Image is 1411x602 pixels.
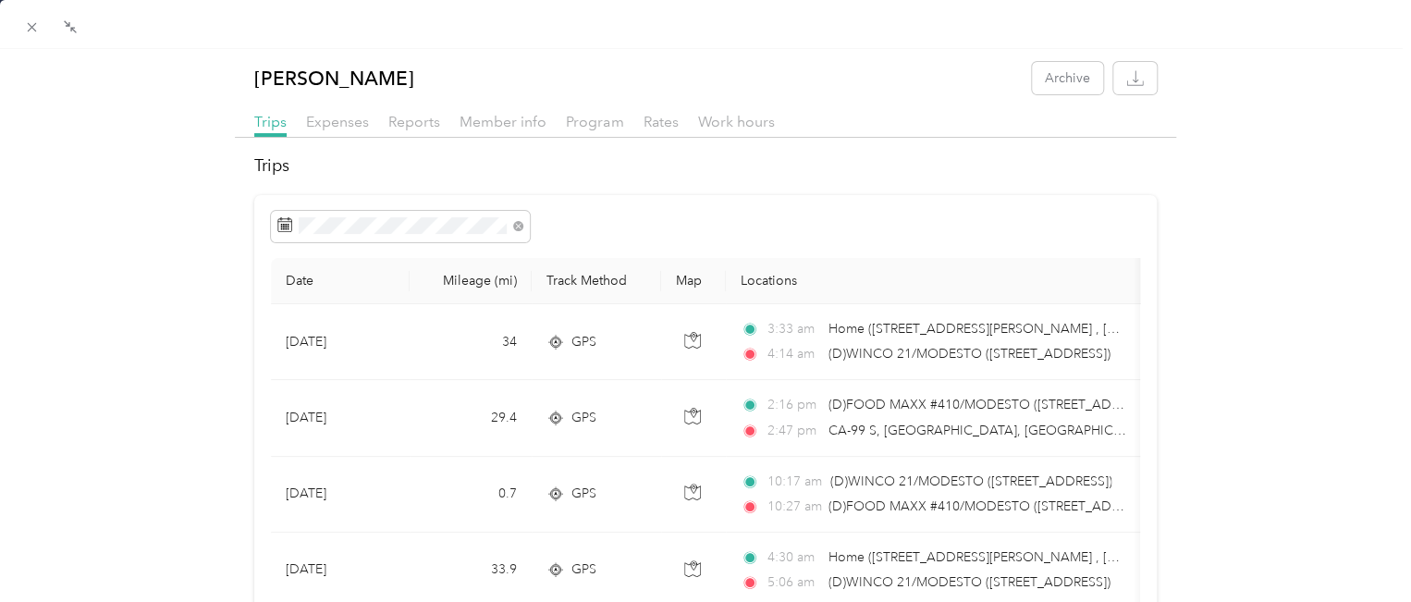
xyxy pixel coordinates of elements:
span: (D)WINCO 21/MODESTO ([STREET_ADDRESS]) [828,346,1110,362]
span: Member info [460,113,546,130]
span: 2:16 pm [767,395,820,415]
span: 4:14 am [767,344,820,364]
span: Program [566,113,623,130]
span: (D)WINCO 21/MODESTO ([STREET_ADDRESS]) [828,574,1110,590]
span: 10:27 am [767,497,820,517]
span: CA-99 S, [GEOGRAPHIC_DATA], [GEOGRAPHIC_DATA] [828,423,1158,438]
span: 4:30 am [767,547,820,568]
span: 5:06 am [767,572,820,593]
span: GPS [571,484,596,504]
span: (D)FOOD MAXX #410/MODESTO ([STREET_ADDRESS]) [828,498,1159,514]
span: Home ([STREET_ADDRESS][PERSON_NAME] , [GEOGRAPHIC_DATA], [GEOGRAPHIC_DATA]) [828,321,1380,337]
td: [DATE] [271,304,410,380]
span: (D)FOOD MAXX #410/MODESTO ([STREET_ADDRESS]) [828,397,1159,412]
h2: Trips [254,154,1156,178]
p: [PERSON_NAME] [254,62,414,94]
span: GPS [571,559,596,580]
span: (D)WINCO 21/MODESTO ([STREET_ADDRESS]) [829,473,1111,489]
th: Locations [726,258,1151,304]
th: Map [661,258,726,304]
span: Trips [254,113,287,130]
th: Date [271,258,410,304]
span: 10:17 am [767,472,822,492]
th: Mileage (mi) [410,258,532,304]
span: Work hours [697,113,774,130]
button: Archive [1032,62,1103,94]
td: 0.7 [410,457,532,533]
th: Track Method [532,258,661,304]
iframe: Everlance-gr Chat Button Frame [1307,498,1411,602]
span: 3:33 am [767,319,820,339]
span: 2:47 pm [767,421,820,441]
td: 29.4 [410,380,532,456]
td: [DATE] [271,380,410,456]
span: Reports [388,113,440,130]
td: 34 [410,304,532,380]
span: GPS [571,408,596,428]
span: GPS [571,332,596,352]
span: Expenses [306,113,369,130]
span: Home ([STREET_ADDRESS][PERSON_NAME] , [GEOGRAPHIC_DATA], [GEOGRAPHIC_DATA]) [828,549,1380,565]
td: [DATE] [271,457,410,533]
span: Rates [643,113,678,130]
